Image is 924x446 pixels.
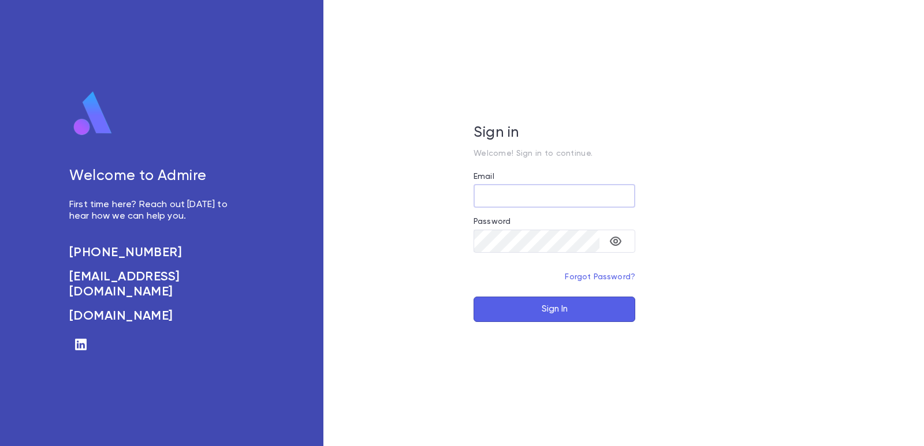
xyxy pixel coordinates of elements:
[474,125,635,142] h5: Sign in
[604,230,627,253] button: toggle password visibility
[69,199,240,222] p: First time here? Reach out [DATE] to hear how we can help you.
[69,245,240,260] a: [PHONE_NUMBER]
[565,273,635,281] a: Forgot Password?
[474,172,494,181] label: Email
[474,149,635,158] p: Welcome! Sign in to continue.
[69,269,240,299] a: [EMAIL_ADDRESS][DOMAIN_NAME]
[474,297,635,322] button: Sign In
[474,217,511,226] label: Password
[69,309,240,324] a: [DOMAIN_NAME]
[69,91,117,137] img: logo
[69,168,240,185] h5: Welcome to Admire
